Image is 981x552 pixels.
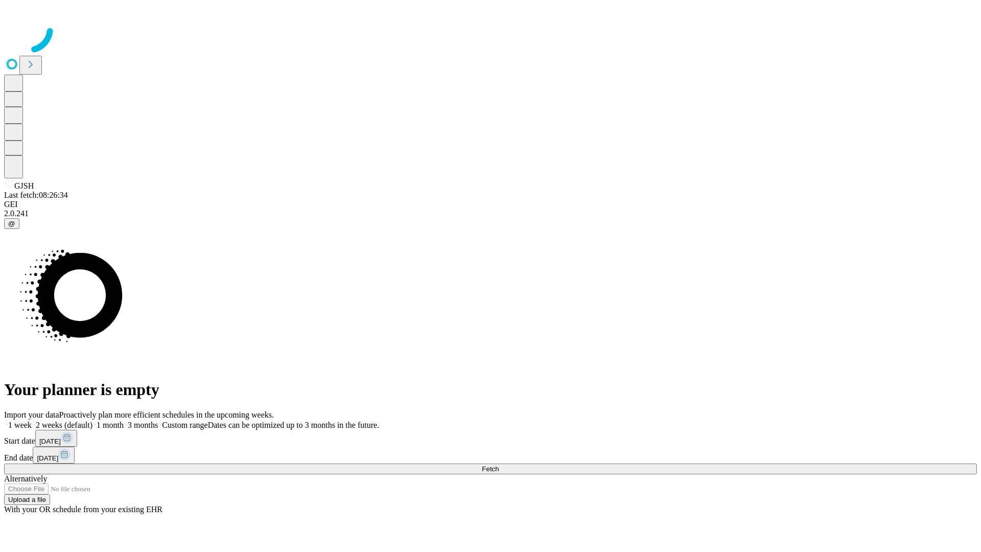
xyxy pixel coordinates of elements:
[39,438,61,445] span: [DATE]
[4,474,47,483] span: Alternatively
[4,430,977,447] div: Start date
[59,410,274,419] span: Proactively plan more efficient schedules in the upcoming weeks.
[162,421,207,429] span: Custom range
[128,421,158,429] span: 3 months
[35,430,77,447] button: [DATE]
[97,421,124,429] span: 1 month
[482,465,499,473] span: Fetch
[33,447,75,464] button: [DATE]
[4,494,50,505] button: Upload a file
[4,209,977,218] div: 2.0.241
[37,454,58,462] span: [DATE]
[4,200,977,209] div: GEI
[208,421,379,429] span: Dates can be optimized up to 3 months in the future.
[4,380,977,399] h1: Your planner is empty
[4,447,977,464] div: End date
[4,464,977,474] button: Fetch
[14,181,34,190] span: GJSH
[4,410,59,419] span: Import your data
[8,220,15,227] span: @
[4,505,162,514] span: With your OR schedule from your existing EHR
[4,218,19,229] button: @
[8,421,32,429] span: 1 week
[4,191,68,199] span: Last fetch: 08:26:34
[36,421,92,429] span: 2 weeks (default)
